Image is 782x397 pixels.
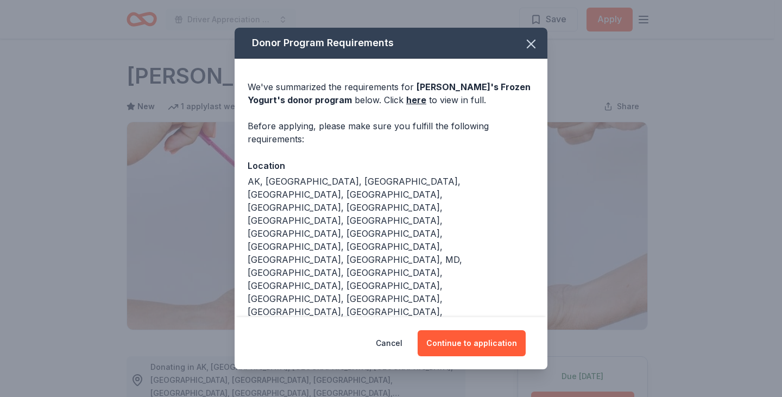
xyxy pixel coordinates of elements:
[248,80,534,106] div: We've summarized the requirements for below. Click to view in full.
[418,330,526,356] button: Continue to application
[235,28,547,59] div: Donor Program Requirements
[376,330,402,356] button: Cancel
[406,93,426,106] a: here
[248,119,534,146] div: Before applying, please make sure you fulfill the following requirements:
[248,175,534,383] div: AK, [GEOGRAPHIC_DATA], [GEOGRAPHIC_DATA], [GEOGRAPHIC_DATA], [GEOGRAPHIC_DATA], [GEOGRAPHIC_DATA]...
[248,159,534,173] div: Location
